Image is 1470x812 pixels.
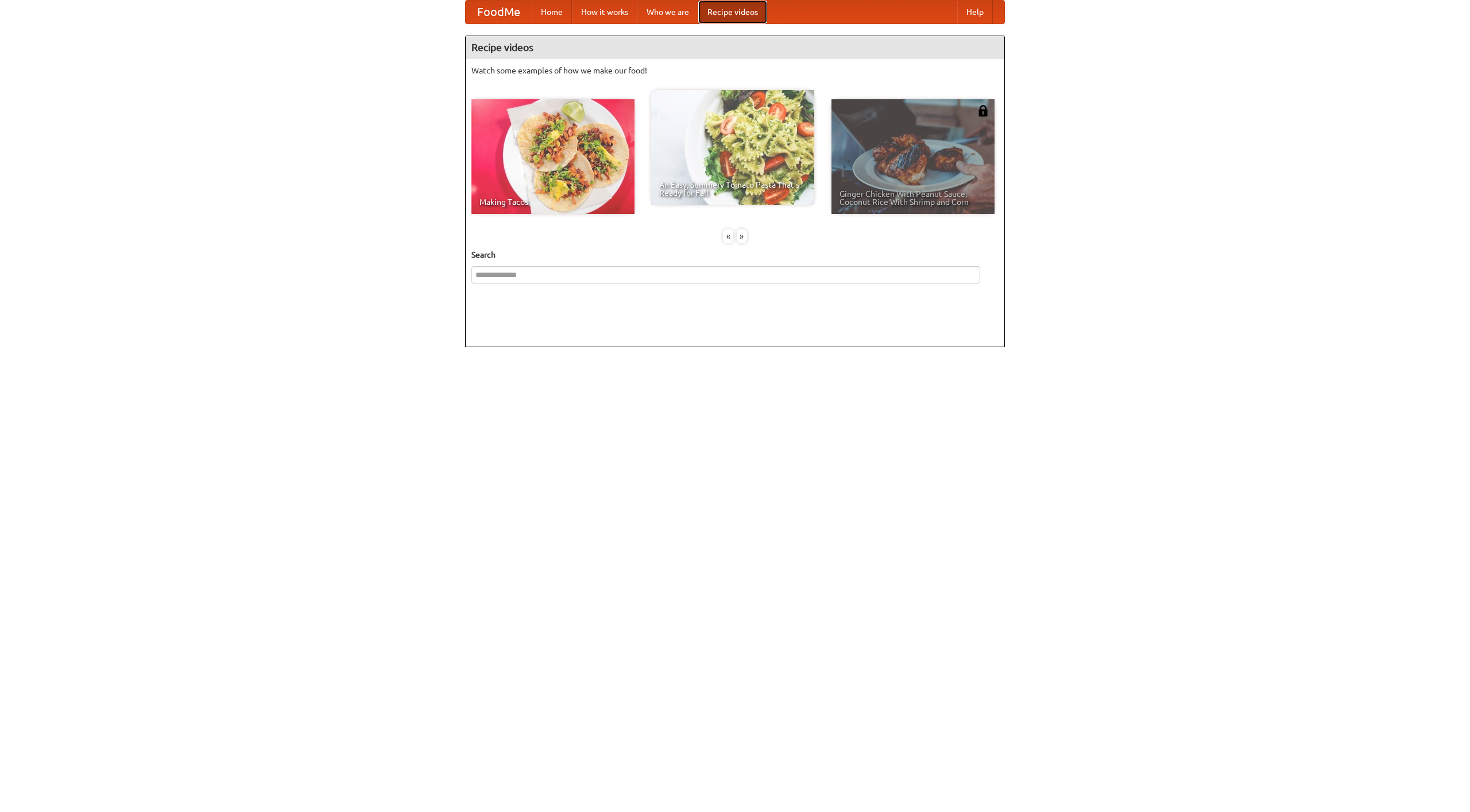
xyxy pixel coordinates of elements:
div: « [723,229,733,243]
a: How it works [572,1,637,24]
img: 483408.png [977,105,989,116]
a: Recipe videos [698,1,767,24]
a: FoodMe [466,1,532,24]
a: Making Tacos [471,99,635,214]
a: Who we are [637,1,698,24]
h4: Recipe videos [466,36,1004,59]
h5: Search [471,249,999,261]
p: Watch some examples of how we make our food! [471,65,999,76]
a: Home [532,1,572,24]
span: Making Tacos [479,198,626,206]
span: An Easy, Summery Tomato Pasta That's Ready for Fall [659,181,806,197]
a: Help [957,1,993,24]
div: » [737,229,747,243]
a: An Easy, Summery Tomato Pasta That's Ready for Fall [651,90,814,205]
